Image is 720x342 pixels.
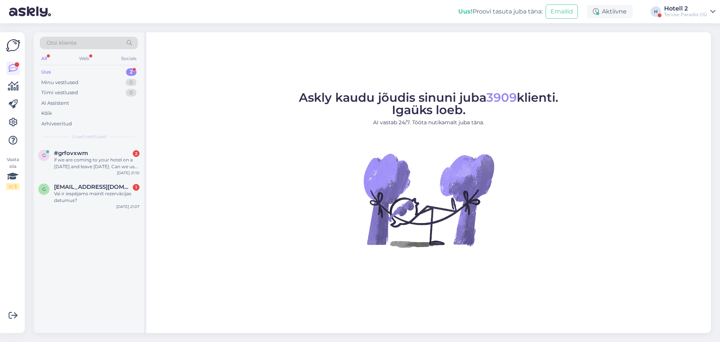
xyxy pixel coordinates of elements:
span: Uued vestlused [72,133,106,140]
b: Uus! [458,8,472,15]
span: Askly kaudu jõudis sinuni juba klienti. Igaüks loeb. [299,90,558,117]
div: Tervise Paradiis OÜ [664,12,707,18]
div: [DATE] 21:07 [116,204,139,209]
div: All [40,54,48,63]
div: Web [78,54,91,63]
span: Otsi kliente [46,39,76,47]
img: Askly Logo [6,38,20,53]
div: Arhiveeritud [41,120,72,128]
div: H [651,6,661,17]
div: Minu vestlused [41,79,78,86]
div: Proovi tasuta juba täna: [458,7,543,16]
button: Emailid [546,5,578,19]
div: if we are coming to your hotel on a [DATE] and leave [DATE]. Can we use the spa facilities all [D... [54,157,139,170]
div: AI Assistent [41,99,69,107]
div: 0 / 3 [6,183,19,190]
a: Hotell 2Tervise Paradiis OÜ [664,6,715,18]
div: 2 [133,150,139,157]
div: Tiimi vestlused [41,89,78,96]
p: AI vastab 24/7. Tööta nutikamalt juba täna. [299,119,558,127]
span: 3909 [486,90,517,105]
div: 1 [133,184,139,191]
div: Aktiivne [587,5,633,18]
img: No Chat active [361,133,496,268]
span: g [42,186,46,192]
div: Hotell 2 [664,6,707,12]
div: Uus [41,68,51,76]
div: 0 [126,79,136,86]
span: #grfovxwm [54,150,88,157]
div: 0 [126,89,136,96]
div: 2 [126,68,136,76]
div: Vaata siia [6,156,19,190]
div: [DATE] 21:10 [117,170,139,176]
div: Kõik [41,110,52,117]
div: Vai ir iespējams mainīt rezervācijas datumus? [54,190,139,204]
span: g [42,152,46,158]
div: Socials [120,54,138,63]
span: ginta1@inbox.lv [54,184,132,190]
